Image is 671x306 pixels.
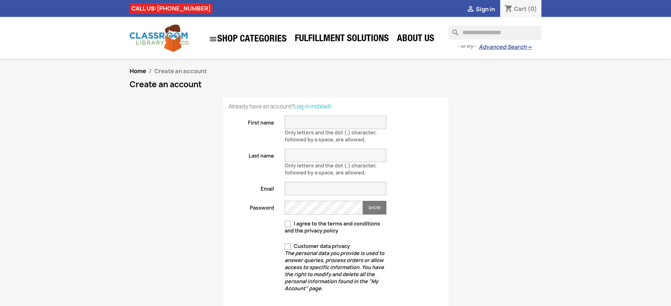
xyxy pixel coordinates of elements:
label: Customer data privacy [285,243,386,292]
a: Fulfillment Solutions [291,32,392,46]
i:  [209,35,217,43]
a: About Us [393,32,438,46]
i: shopping_cart [504,5,513,13]
label: Last name [223,149,280,159]
input: Password input [285,201,363,215]
img: Classroom Library Company [130,25,190,52]
a: Home [130,67,146,75]
a: SHOP CATEGORIES [205,31,290,47]
label: I agree to the terms and conditions and the privacy policy [285,220,386,234]
i:  [466,5,475,14]
label: Email [223,182,280,192]
span: Create an account [154,67,207,75]
div: CALL US: [130,3,212,14]
span: Only letters and the dot (.) character, followed by a space, are allowed. [285,126,377,143]
i: search [448,26,457,34]
p: Already have an account? [229,103,443,110]
span: Cart [514,5,527,13]
label: Password [223,201,280,211]
input: Search [448,26,541,40]
a: Advanced Search→ [479,44,532,51]
button: Show [363,201,386,215]
a:  Sign in [466,5,495,13]
span: Only letters and the dot (.) character, followed by a space, are allowed. [285,159,377,176]
span: - or try - [458,43,479,50]
a: Log in instead! [294,103,331,110]
span: Sign in [476,5,495,13]
span: → [527,44,532,51]
label: First name [223,116,280,126]
em: The personal data you provide is used to answer queries, process orders or allow access to specif... [285,250,384,292]
a: [PHONE_NUMBER] [157,5,211,12]
h1: Create an account [130,80,542,89]
span: (0) [528,5,537,13]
